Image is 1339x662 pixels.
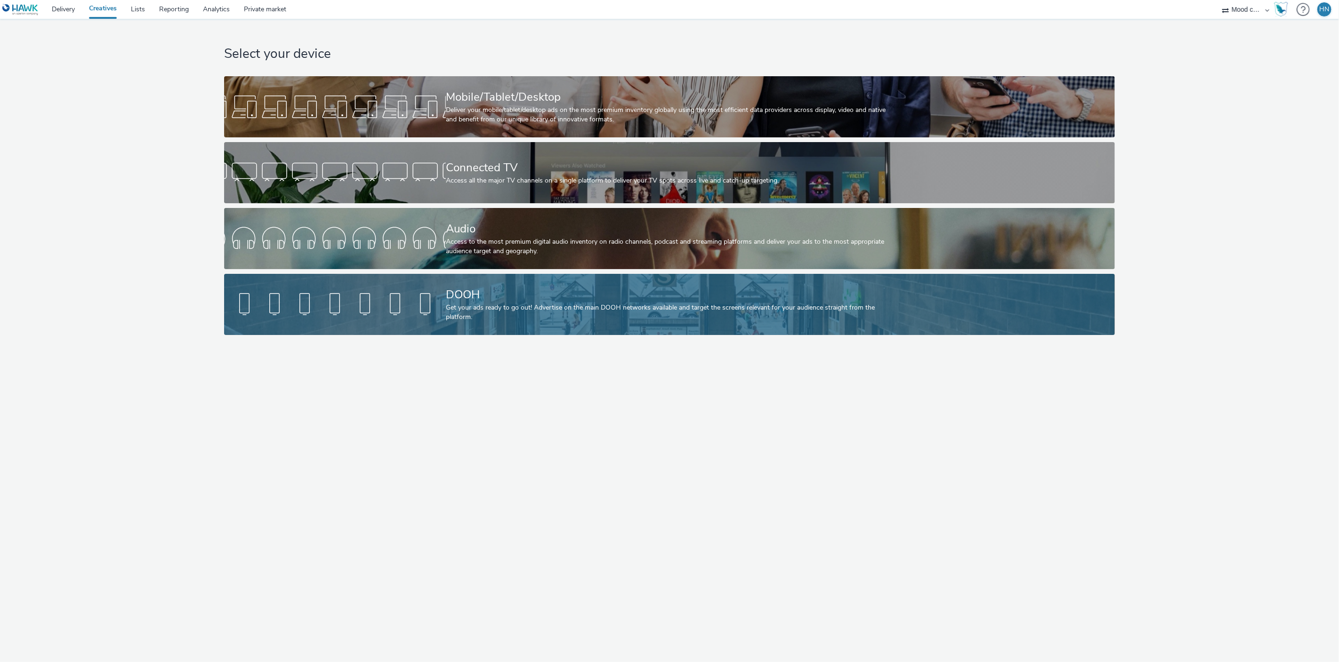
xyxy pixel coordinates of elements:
[446,287,889,303] div: DOOH
[1274,2,1292,17] a: Hawk Academy
[224,208,1114,269] a: AudioAccess to the most premium digital audio inventory on radio channels, podcast and streaming ...
[446,303,889,322] div: Get your ads ready to go out! Advertise on the main DOOH networks available and target the screen...
[446,176,889,185] div: Access all the major TV channels on a single platform to deliver your TV spots across live and ca...
[446,221,889,237] div: Audio
[1320,2,1330,16] div: HN
[224,274,1114,335] a: DOOHGet your ads ready to go out! Advertise on the main DOOH networks available and target the sc...
[446,237,889,256] div: Access to the most premium digital audio inventory on radio channels, podcast and streaming platf...
[446,105,889,125] div: Deliver your mobile/tablet/desktop ads on the most premium inventory globally using the most effi...
[446,160,889,176] div: Connected TV
[224,142,1114,203] a: Connected TVAccess all the major TV channels on a single platform to deliver your TV spots across...
[224,45,1114,63] h1: Select your device
[224,76,1114,137] a: Mobile/Tablet/DesktopDeliver your mobile/tablet/desktop ads on the most premium inventory globall...
[446,89,889,105] div: Mobile/Tablet/Desktop
[2,4,39,16] img: undefined Logo
[1274,2,1288,17] img: Hawk Academy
